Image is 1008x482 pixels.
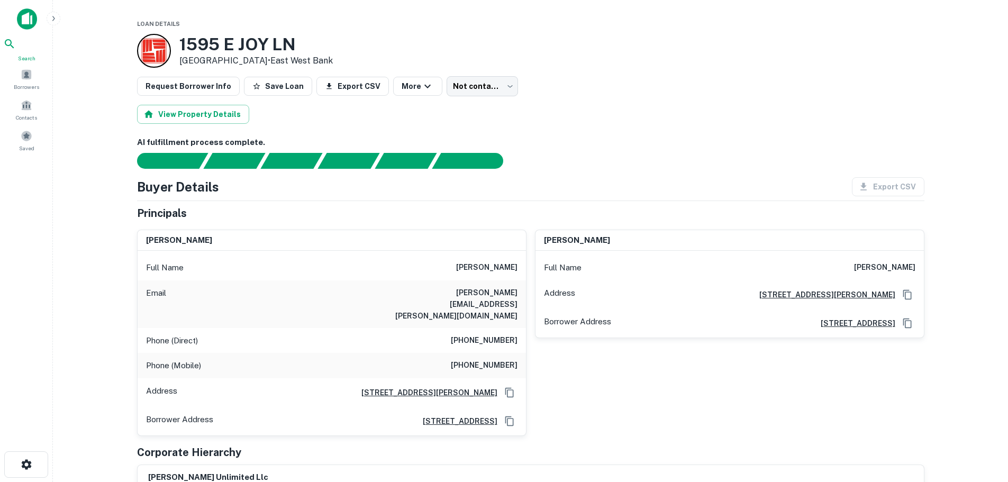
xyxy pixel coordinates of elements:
[137,177,219,196] h4: Buyer Details
[19,144,34,152] span: Saved
[244,77,312,96] button: Save Loan
[137,105,249,124] button: View Property Details
[544,234,610,247] h6: [PERSON_NAME]
[812,317,895,329] a: [STREET_ADDRESS]
[375,153,437,169] div: Principals found, still searching for contact information. This may take time...
[137,21,180,27] span: Loan Details
[3,65,50,93] a: Borrowers
[270,56,333,66] a: East West Bank
[146,234,212,247] h6: [PERSON_NAME]
[854,261,915,274] h6: [PERSON_NAME]
[900,287,915,303] button: Copy Address
[751,289,895,301] a: [STREET_ADDRESS][PERSON_NAME]
[432,153,516,169] div: AI fulfillment process complete.
[414,415,497,427] a: [STREET_ADDRESS]
[451,334,517,347] h6: [PHONE_NUMBER]
[146,385,177,401] p: Address
[544,261,582,274] p: Full Name
[955,397,1008,448] iframe: Chat Widget
[3,54,50,62] span: Search
[146,413,213,429] p: Borrower Address
[146,359,201,372] p: Phone (Mobile)
[353,387,497,398] a: [STREET_ADDRESS][PERSON_NAME]
[391,287,517,322] h6: [PERSON_NAME][EMAIL_ADDRESS][PERSON_NAME][DOMAIN_NAME]
[203,153,265,169] div: Your request is received and processing...
[146,334,198,347] p: Phone (Direct)
[137,444,241,460] h5: Corporate Hierarchy
[451,359,517,372] h6: [PHONE_NUMBER]
[124,153,204,169] div: Sending borrower request to AI...
[146,261,184,274] p: Full Name
[3,126,50,154] a: Saved
[137,205,187,221] h5: Principals
[502,413,517,429] button: Copy Address
[544,287,575,303] p: Address
[16,113,37,122] span: Contacts
[137,137,924,149] h6: AI fulfillment process complete.
[316,77,389,96] button: Export CSV
[447,76,518,96] div: Not contacted
[17,8,37,30] img: capitalize-icon.png
[317,153,379,169] div: Principals found, AI now looking for contact information...
[260,153,322,169] div: Documents found, AI parsing details...
[393,77,442,96] button: More
[544,315,611,331] p: Borrower Address
[137,77,240,96] button: Request Borrower Info
[179,54,333,67] p: [GEOGRAPHIC_DATA] •
[3,95,50,124] a: Contacts
[456,261,517,274] h6: [PERSON_NAME]
[179,34,333,54] h3: 1595 E JOY LN
[502,385,517,401] button: Copy Address
[14,83,39,91] span: Borrowers
[146,287,166,322] p: Email
[3,38,50,62] a: Search
[900,315,915,331] button: Copy Address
